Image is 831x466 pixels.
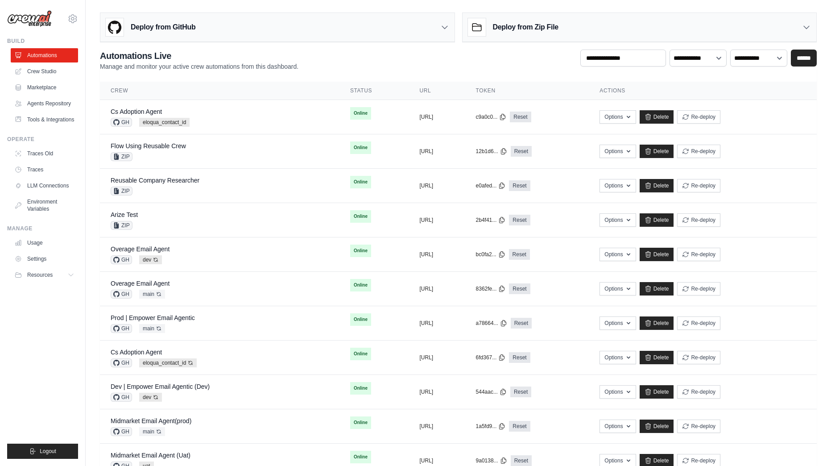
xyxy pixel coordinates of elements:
[111,108,162,115] a: Cs Adoption Agent
[350,382,371,395] span: Online
[40,448,56,455] span: Logout
[139,393,162,402] span: dev
[677,213,720,227] button: Re-deploy
[11,112,78,127] a: Tools & Integrations
[640,385,674,399] a: Delete
[599,420,636,433] button: Options
[350,245,371,257] span: Online
[511,455,532,466] a: Reset
[11,146,78,161] a: Traces Old
[111,221,132,230] span: ZIP
[509,421,530,432] a: Reset
[599,213,636,227] button: Options
[7,10,52,27] img: Logo
[350,107,371,120] span: Online
[339,82,409,100] th: Status
[476,354,506,361] button: 6fd367...
[599,282,636,295] button: Options
[350,141,371,154] span: Online
[509,249,530,260] a: Reset
[139,324,165,333] span: main
[509,283,530,294] a: Reset
[599,316,636,330] button: Options
[11,179,78,193] a: LLM Connections
[509,352,530,363] a: Reset
[599,110,636,124] button: Options
[350,279,371,291] span: Online
[599,385,636,399] button: Options
[350,451,371,463] span: Online
[511,318,532,329] a: Reset
[7,37,78,45] div: Build
[409,82,465,100] th: URL
[350,348,371,360] span: Online
[131,22,195,33] h3: Deploy from GitHub
[111,324,132,333] span: GH
[640,316,674,330] a: Delete
[511,146,532,157] a: Reset
[677,179,720,192] button: Re-deploy
[476,320,507,327] button: a78664...
[11,64,78,79] a: Crew Studio
[111,211,138,218] a: Arize Test
[106,18,124,36] img: GitHub Logo
[677,145,720,158] button: Re-deploy
[640,179,674,192] a: Delete
[640,282,674,295] a: Delete
[27,271,53,279] span: Resources
[350,313,371,326] span: Online
[350,210,371,223] span: Online
[111,187,132,196] span: ZIP
[100,50,298,62] h2: Automations Live
[11,252,78,266] a: Settings
[111,177,199,184] a: Reusable Company Researcher
[350,176,371,188] span: Online
[465,82,589,100] th: Token
[139,427,165,436] span: main
[139,118,190,127] span: eloqua_contact_id
[677,351,720,364] button: Re-deploy
[111,452,190,459] a: Midmarket Email Agent (Uat)
[11,96,78,111] a: Agents Repository
[11,268,78,282] button: Resources
[11,162,78,177] a: Traces
[111,245,170,253] a: Overage Email Agent
[476,113,507,121] button: c9a0c0...
[111,290,132,299] span: GH
[139,290,165,299] span: main
[599,145,636,158] button: Options
[640,213,674,227] a: Delete
[640,248,674,261] a: Delete
[111,280,170,287] a: Overage Email Agent
[11,80,78,95] a: Marketplace
[510,387,531,397] a: Reset
[111,152,132,161] span: ZIP
[111,142,186,150] a: Flow Using Reusable Crew
[139,255,162,264] span: dev
[111,393,132,402] span: GH
[476,285,506,292] button: 8362fe...
[677,385,720,399] button: Re-deploy
[111,314,195,321] a: Prod | Empower Email Agentic
[476,216,506,224] button: 2b4f41...
[476,182,506,189] button: e0afed...
[11,195,78,216] a: Environment Variables
[510,112,531,122] a: Reset
[111,358,132,367] span: GH
[599,351,636,364] button: Options
[493,22,558,33] h3: Deploy from Zip File
[11,236,78,250] a: Usage
[509,180,530,191] a: Reset
[640,110,674,124] a: Delete
[677,420,720,433] button: Re-deploy
[111,349,162,356] a: Cs Adoption Agent
[111,255,132,264] span: GH
[111,427,132,436] span: GH
[100,62,298,71] p: Manage and monitor your active crew automations from this dashboard.
[509,215,530,225] a: Reset
[640,351,674,364] a: Delete
[111,417,191,424] a: Midmarket Email Agent(prod)
[677,316,720,330] button: Re-deploy
[476,148,507,155] button: 12b1d6...
[350,416,371,429] span: Online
